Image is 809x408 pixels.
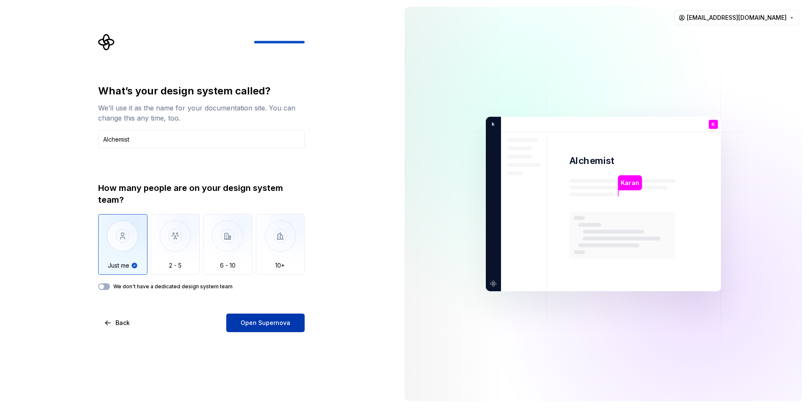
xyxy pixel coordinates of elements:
div: What’s your design system called? [98,84,305,98]
input: Design system name [98,130,305,148]
p: Alchemist [569,155,614,167]
span: Back [115,319,130,327]
p: k [489,121,495,128]
div: We’ll use it as the name for your documentation site. You can change this any time, too. [98,103,305,123]
label: We don't have a dedicated design system team [113,283,233,290]
button: [EMAIL_ADDRESS][DOMAIN_NAME] [675,10,799,25]
span: [EMAIL_ADDRESS][DOMAIN_NAME] [687,13,787,22]
button: Open Supernova [226,314,305,332]
div: How many people are on your design system team? [98,182,305,206]
button: Back [98,314,137,332]
p: Karan [621,178,639,188]
span: Open Supernova [241,319,290,327]
svg: Supernova Logo [98,34,115,51]
p: K [712,122,715,127]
